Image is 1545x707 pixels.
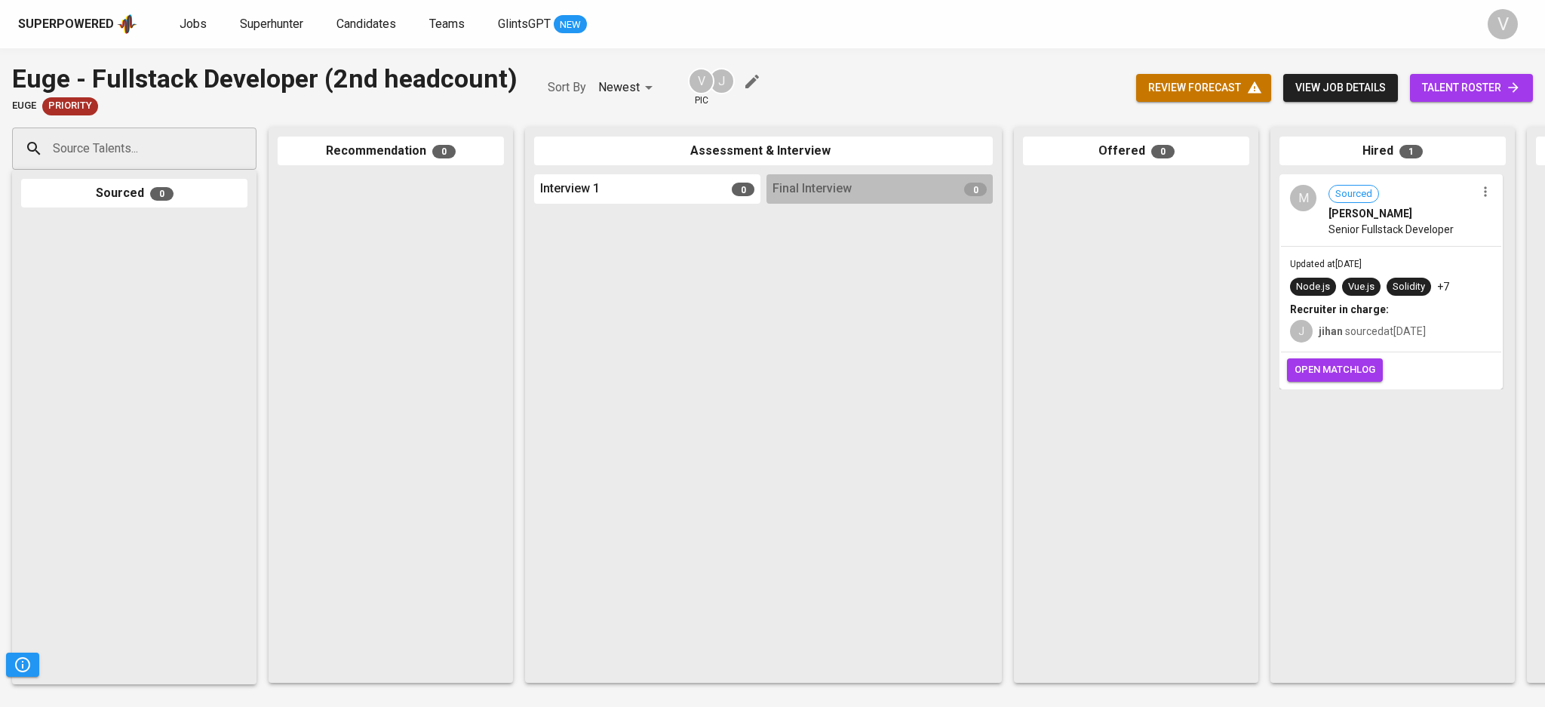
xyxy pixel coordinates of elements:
div: V [1488,9,1518,39]
b: Recruiter in charge: [1290,303,1389,315]
img: app logo [117,13,137,35]
div: V [688,68,714,94]
span: Superhunter [240,17,303,31]
b: jihan [1319,325,1343,337]
a: Jobs [180,15,210,34]
div: J [1290,320,1313,343]
a: Teams [429,15,468,34]
span: Final Interview [772,180,852,198]
div: pic [688,68,714,107]
span: talent roster [1422,78,1521,97]
span: Teams [429,17,465,31]
div: Superpowered [18,16,114,33]
span: 0 [732,183,754,196]
span: 1 [1399,145,1423,158]
div: Vue.js [1348,280,1375,294]
p: +7 [1437,279,1449,294]
div: Sourced [21,179,247,208]
span: 0 [432,145,456,158]
span: GlintsGPT [498,17,551,31]
span: NEW [554,17,587,32]
span: 0 [1151,145,1175,158]
p: Sort By [548,78,586,97]
div: Recommendation [278,137,504,166]
span: Priority [42,99,98,113]
span: [PERSON_NAME] [1328,206,1412,221]
span: view job details [1295,78,1386,97]
span: open matchlog [1295,361,1375,379]
a: Candidates [336,15,399,34]
div: M [1290,185,1316,211]
span: Sourced [1329,187,1378,201]
div: Newest [598,74,658,102]
a: Superhunter [240,15,306,34]
span: review forecast [1148,78,1259,97]
span: 0 [150,187,174,201]
span: sourced at [DATE] [1319,325,1426,337]
span: Senior Fullstack Developer [1328,222,1454,237]
button: Pipeline Triggers [6,653,39,677]
button: Open [248,147,251,150]
div: Solidity [1393,280,1425,294]
div: Offered [1023,137,1249,166]
button: open matchlog [1287,358,1383,382]
div: Node.js [1296,280,1330,294]
div: MSourced[PERSON_NAME]Senior Fullstack DeveloperUpdated at[DATE]Node.jsVue.jsSolidity+7Recruiter i... [1279,174,1503,389]
p: Newest [598,78,640,97]
a: Superpoweredapp logo [18,13,137,35]
span: Interview 1 [540,180,600,198]
div: New Job received from Demand Team [42,97,98,115]
span: Updated at [DATE] [1290,259,1362,269]
div: Euge - Fullstack Developer (2nd headcount) [12,60,518,97]
div: Assessment & Interview [534,137,993,166]
div: J [708,68,735,94]
a: GlintsGPT NEW [498,15,587,34]
span: Candidates [336,17,396,31]
span: 0 [964,183,987,196]
button: review forecast [1136,74,1271,102]
span: Jobs [180,17,207,31]
a: talent roster [1410,74,1533,102]
div: Hired [1279,137,1506,166]
button: view job details [1283,74,1398,102]
span: euge [12,99,36,113]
